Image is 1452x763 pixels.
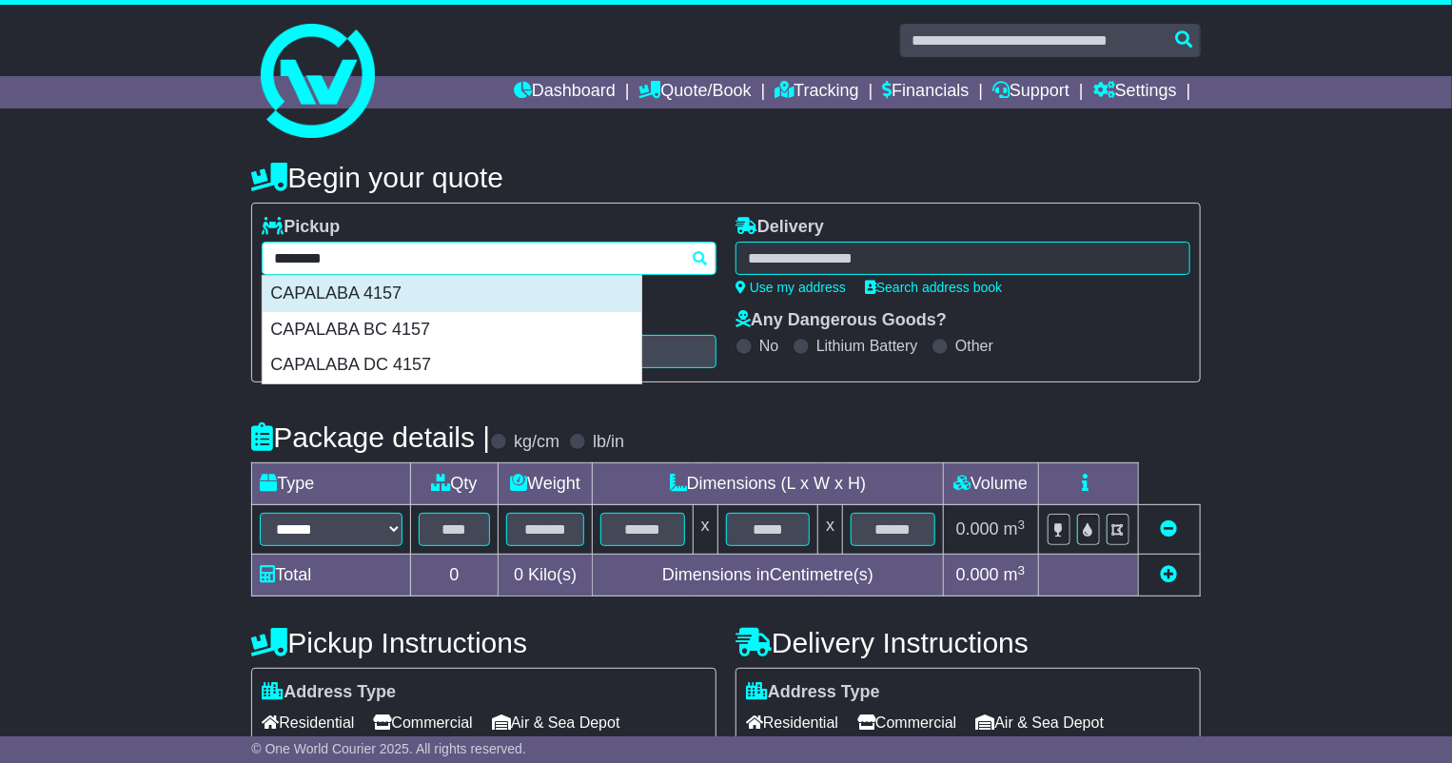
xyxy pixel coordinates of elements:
[759,337,778,355] label: No
[514,76,616,108] a: Dashboard
[857,708,956,737] span: Commercial
[262,242,716,275] typeahead: Please provide city
[746,708,838,737] span: Residential
[775,76,858,108] a: Tracking
[865,280,1002,295] a: Search address book
[736,217,824,238] label: Delivery
[251,627,716,658] h4: Pickup Instructions
[498,555,593,597] td: Kilo(s)
[693,505,717,555] td: x
[411,463,499,505] td: Qty
[262,708,354,737] span: Residential
[263,276,641,312] div: CAPALABA 4157
[818,505,843,555] td: x
[498,463,593,505] td: Weight
[251,162,1200,193] h4: Begin your quote
[955,337,993,355] label: Other
[492,708,620,737] span: Air & Sea Depot
[514,565,523,584] span: 0
[746,682,880,703] label: Address Type
[975,708,1104,737] span: Air & Sea Depot
[1093,76,1177,108] a: Settings
[956,565,999,584] span: 0.000
[736,280,846,295] a: Use my address
[1018,563,1026,577] sup: 3
[956,519,999,538] span: 0.000
[262,682,396,703] label: Address Type
[262,217,340,238] label: Pickup
[252,555,411,597] td: Total
[263,312,641,348] div: CAPALABA BC 4157
[816,337,918,355] label: Lithium Battery
[1161,519,1178,538] a: Remove this item
[1018,518,1026,532] sup: 3
[1004,565,1026,584] span: m
[736,310,947,331] label: Any Dangerous Goods?
[593,432,624,453] label: lb/in
[992,76,1069,108] a: Support
[1161,565,1178,584] a: Add new item
[252,463,411,505] td: Type
[593,555,943,597] td: Dimensions in Centimetre(s)
[943,463,1038,505] td: Volume
[639,76,752,108] a: Quote/Book
[263,347,641,383] div: CAPALABA DC 4157
[373,708,472,737] span: Commercial
[882,76,969,108] a: Financials
[1004,519,1026,538] span: m
[593,463,943,505] td: Dimensions (L x W x H)
[411,555,499,597] td: 0
[736,627,1201,658] h4: Delivery Instructions
[514,432,559,453] label: kg/cm
[251,421,490,453] h4: Package details |
[251,741,526,756] span: © One World Courier 2025. All rights reserved.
